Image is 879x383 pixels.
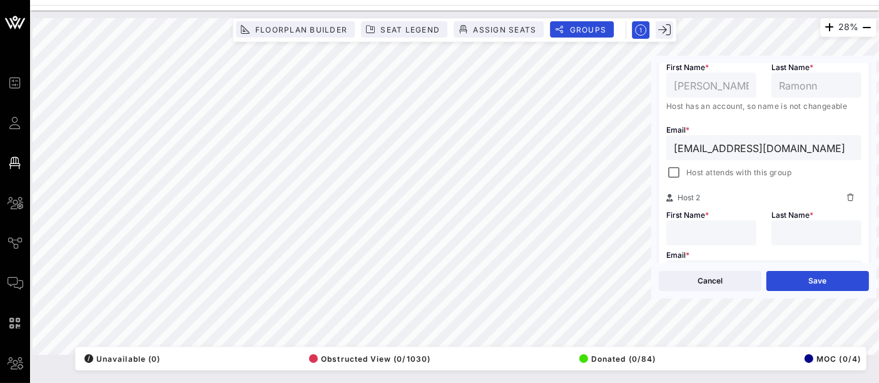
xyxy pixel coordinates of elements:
span: Email [666,125,689,135]
span: Host 2 [678,193,700,202]
button: Seat Legend [361,21,447,38]
button: /Unavailable (0) [81,350,160,367]
span: Unavailable (0) [84,354,160,364]
span: MOC (0/4) [805,354,861,364]
span: Email [666,250,689,260]
span: Last Name [771,210,813,220]
button: Assign Seats [454,21,544,38]
span: Donated (0/84) [579,354,656,364]
button: MOC (0/4) [801,350,861,367]
button: Obstructed View (0/1030) [305,350,430,367]
span: Last Name [771,63,813,72]
span: Assign Seats [472,25,536,34]
button: Groups [550,21,614,38]
button: Floorplan Builder [236,21,355,38]
span: Groups [569,25,606,34]
span: Host attends with this group [686,166,791,179]
span: First Name [666,210,709,220]
button: Cancel [659,271,761,291]
span: Floorplan Builder [255,25,347,34]
button: Save [766,271,869,291]
div: / [84,354,93,363]
span: First Name [666,63,709,72]
div: 28% [820,18,876,37]
span: Host has an account, so name is not changeable [666,101,847,111]
span: Seat Legend [380,25,440,34]
span: Obstructed View (0/1030) [309,354,430,364]
button: Donated (0/84) [576,350,656,367]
